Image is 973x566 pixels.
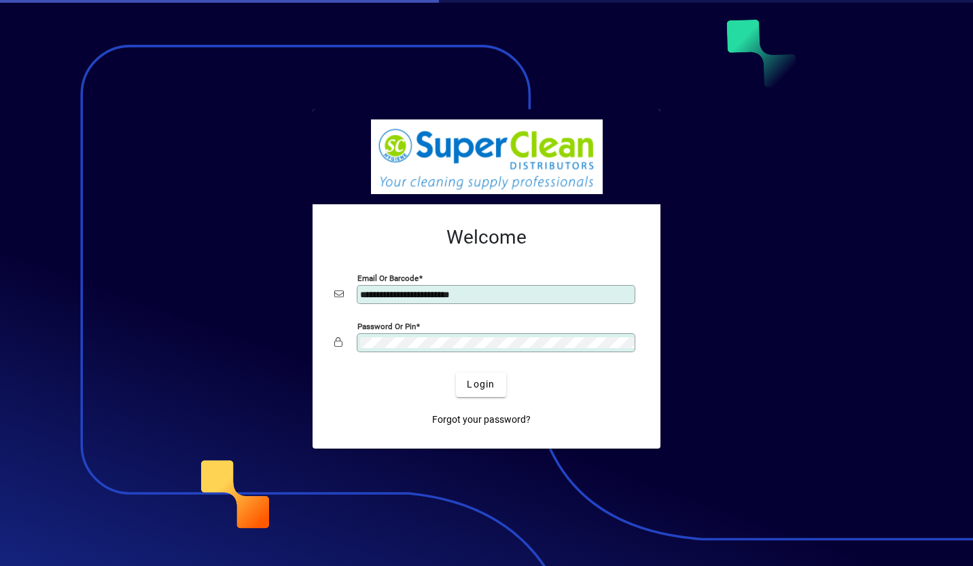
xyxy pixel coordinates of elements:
button: Login [456,373,506,397]
a: Forgot your password? [427,408,536,432]
mat-label: Password or Pin [357,321,416,331]
span: Login [467,377,495,392]
mat-label: Email or Barcode [357,273,419,282]
span: Forgot your password? [432,413,531,427]
h2: Welcome [334,226,639,249]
